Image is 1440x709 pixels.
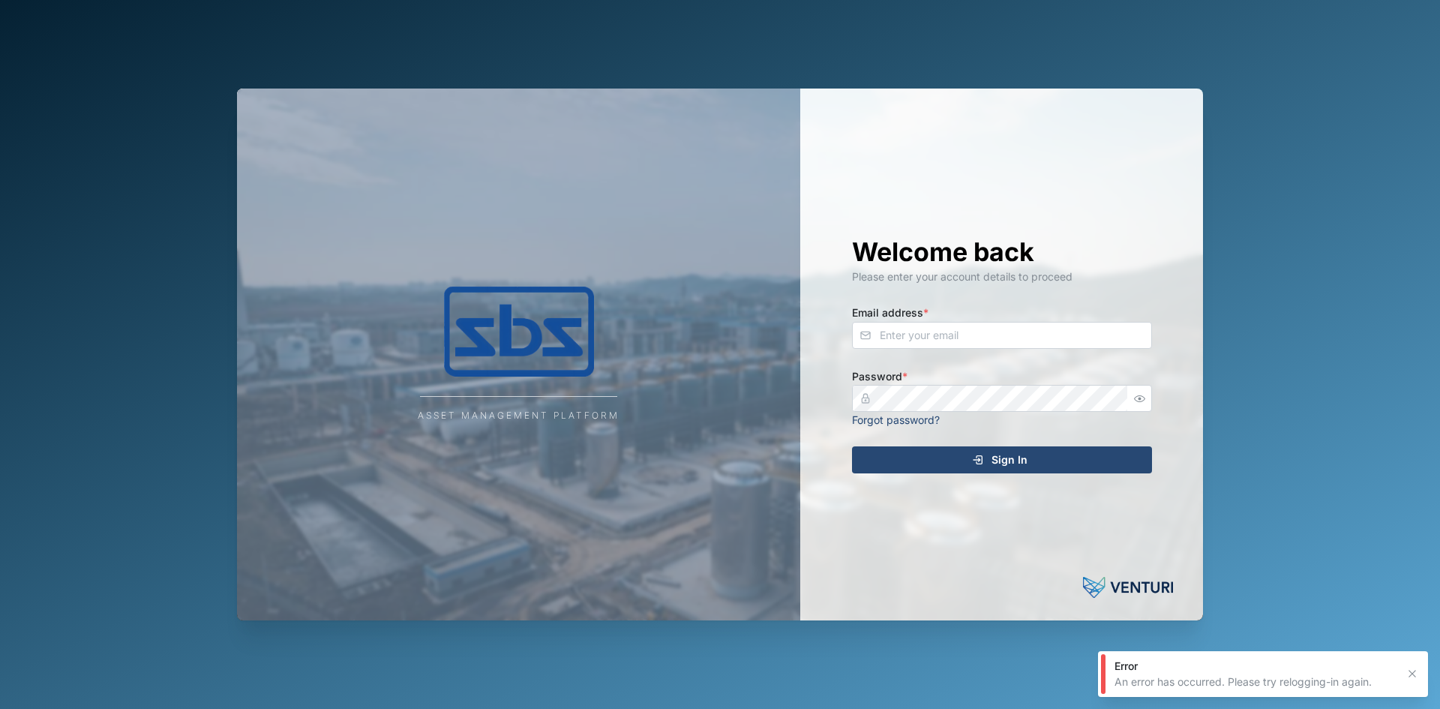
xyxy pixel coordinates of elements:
[369,287,669,377] img: Company Logo
[852,236,1152,269] h1: Welcome back
[852,446,1152,473] button: Sign In
[418,409,619,423] div: Asset Management Platform
[1083,572,1173,602] img: Powered by: Venturi
[1114,659,1396,674] div: Error
[1114,674,1396,689] div: An error has occurred. Please try relogging-in again.
[852,269,1152,285] div: Please enter your account details to proceed
[852,322,1152,349] input: Enter your email
[852,305,928,321] label: Email address
[852,413,940,426] a: Forgot password?
[852,368,907,385] label: Password
[991,447,1027,473] span: Sign In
